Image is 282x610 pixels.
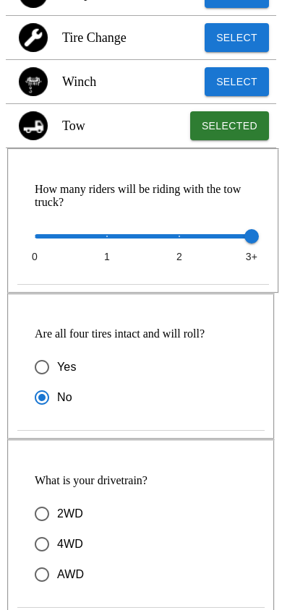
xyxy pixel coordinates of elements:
img: winch icon [19,67,48,96]
p: How many riders will be riding with the tow truck? [35,183,252,209]
p: Tow [62,119,85,134]
span: 3+ [246,249,257,264]
button: Select [205,67,269,96]
p: What is your drivetrain? [35,474,247,487]
span: 1 [104,249,110,264]
span: Yes [57,358,77,376]
span: 2WD [57,505,83,523]
p: Winch [62,74,96,90]
button: Select [205,23,269,52]
span: AWD [57,566,84,583]
span: 2 [176,249,182,264]
span: 4WD [57,536,83,553]
p: Tire Change [62,30,127,46]
span: No [57,389,72,406]
p: Are all four tires intact and will roll? [35,327,247,340]
img: flat tire icon [19,23,48,52]
img: tow icon [19,111,48,140]
button: Selected [190,111,269,140]
span: 0 [32,249,38,264]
